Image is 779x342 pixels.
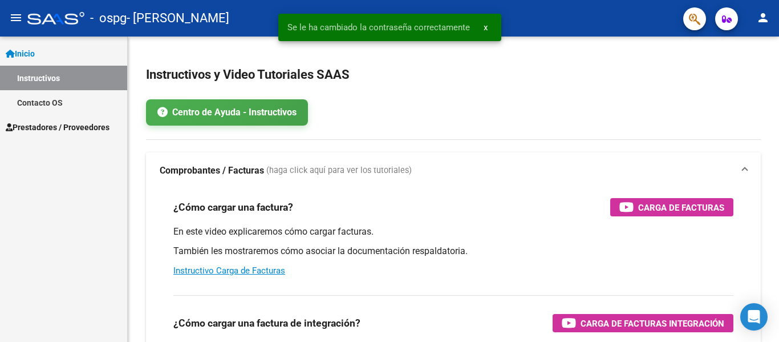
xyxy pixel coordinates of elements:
h3: ¿Cómo cargar una factura? [173,199,293,215]
mat-icon: menu [9,11,23,25]
mat-expansion-panel-header: Comprobantes / Facturas (haga click aquí para ver los tutoriales) [146,152,761,189]
div: Open Intercom Messenger [740,303,768,331]
a: Centro de Ayuda - Instructivos [146,99,308,126]
span: - ospg [90,6,127,31]
span: (haga click aquí para ver los tutoriales) [266,164,412,177]
span: Se le ha cambiado la contraseña correctamente [287,22,470,33]
button: Carga de Facturas [610,198,733,216]
h3: ¿Cómo cargar una factura de integración? [173,315,360,331]
p: En este video explicaremos cómo cargar facturas. [173,226,733,238]
span: Prestadores / Proveedores [6,121,109,134]
strong: Comprobantes / Facturas [160,164,264,177]
span: Inicio [6,47,35,60]
h2: Instructivos y Video Tutoriales SAAS [146,64,761,86]
mat-icon: person [756,11,770,25]
span: x [484,22,488,33]
p: También les mostraremos cómo asociar la documentación respaldatoria. [173,245,733,257]
span: Carga de Facturas [638,200,724,215]
a: Instructivo Carga de Facturas [173,265,285,276]
span: - [PERSON_NAME] [127,6,229,31]
span: Carga de Facturas Integración [581,316,724,331]
button: Carga de Facturas Integración [553,314,733,332]
button: x [474,17,497,38]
